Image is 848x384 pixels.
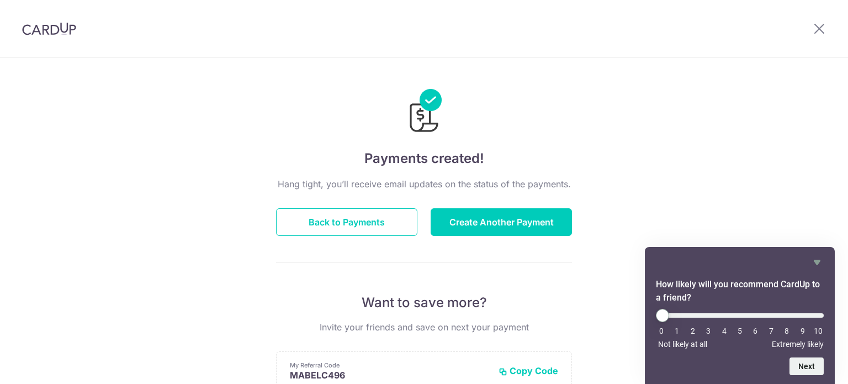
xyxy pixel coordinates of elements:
span: Extremely likely [772,340,824,349]
p: MABELC496 [290,370,490,381]
button: Copy Code [499,365,558,376]
button: Hide survey [810,256,824,269]
p: Invite your friends and save on next your payment [276,320,572,334]
li: 3 [703,327,714,335]
img: Payments [406,89,442,135]
h4: Payments created! [276,149,572,169]
li: 0 [656,327,667,335]
button: Next question [789,357,824,375]
li: 7 [766,327,777,335]
h2: How likely will you recommend CardUp to a friend? Select an option from 0 to 10, with 0 being Not... [656,278,824,304]
img: CardUp [22,22,76,35]
li: 2 [687,327,698,335]
li: 10 [813,327,824,335]
p: Want to save more? [276,294,572,312]
li: 4 [719,327,730,335]
li: 9 [797,327,808,335]
li: 1 [671,327,682,335]
div: How likely will you recommend CardUp to a friend? Select an option from 0 to 10, with 0 being Not... [656,309,824,349]
button: Create Another Payment [431,208,572,236]
li: 8 [781,327,792,335]
li: 6 [750,327,761,335]
p: My Referral Code [290,361,490,370]
span: Not likely at all [658,340,707,349]
p: Hang tight, you’ll receive email updates on the status of the payments. [276,177,572,191]
div: How likely will you recommend CardUp to a friend? Select an option from 0 to 10, with 0 being Not... [656,256,824,375]
button: Back to Payments [276,208,417,236]
li: 5 [734,327,745,335]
